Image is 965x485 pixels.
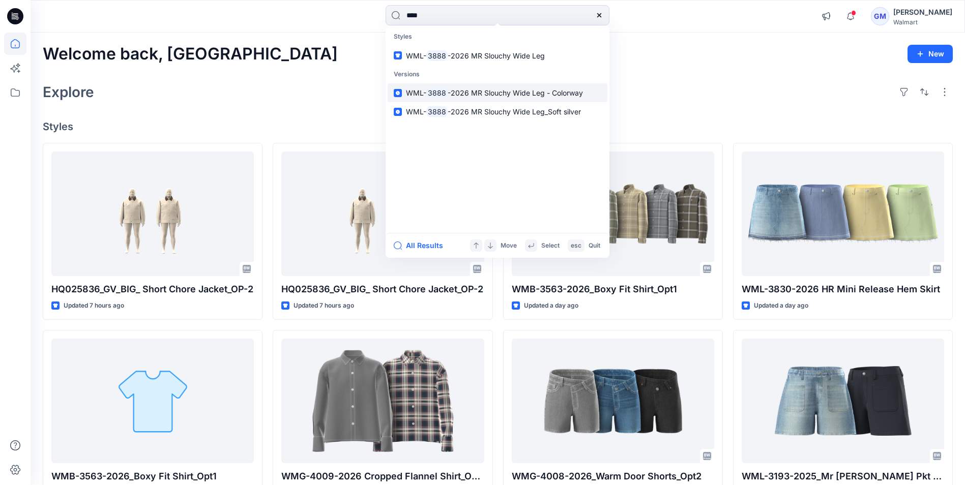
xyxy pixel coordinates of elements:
p: WMB-3563-2026_Boxy Fit Shirt_Opt1 [512,282,714,296]
p: Updated a day ago [754,300,808,311]
p: Updated 7 hours ago [294,300,354,311]
a: WMG-4009-2026 Cropped Flannel Shirt_Opt.2 [281,339,484,463]
p: Select [541,240,560,251]
button: All Results [394,239,450,252]
p: Quit [589,240,600,251]
a: HQ025836_GV_BIG_ Short Chore Jacket_OP-2 [51,151,254,276]
p: esc [571,240,581,251]
button: New [908,45,953,63]
p: WMB-3563-2026_Boxy Fit Shirt_Opt1 [51,469,254,483]
p: Updated 7 hours ago [64,300,124,311]
a: WMG-4008-2026_Warm Door Shorts_Opt2 [512,339,714,463]
h2: Welcome back, [GEOGRAPHIC_DATA] [43,45,338,64]
a: WMB-3563-2026_Boxy Fit Shirt_Opt1 [512,151,714,276]
h4: Styles [43,120,953,133]
span: WML- [406,51,426,60]
mark: 3888 [426,87,448,99]
mark: 3888 [426,50,448,62]
a: WML-3888-2026 MR Slouchy Wide Leg [388,46,607,65]
a: WML-3830-2026 HR Mini Release Hem Skirt [742,151,944,276]
a: WML-3193-2025_Mr Patch Pkt Denim Short [742,339,944,463]
span: WML- [406,88,426,97]
p: WMG-4008-2026_Warm Door Shorts_Opt2 [512,469,714,483]
span: -2026 MR Slouchy Wide Leg - Colorway [448,88,583,97]
p: Updated a day ago [524,300,578,311]
a: WML-3888-2026 MR Slouchy Wide Leg_Soft silver [388,102,607,121]
div: GM [871,7,889,25]
p: WMG-4009-2026 Cropped Flannel Shirt_Opt.2 [281,469,484,483]
span: -2026 MR Slouchy Wide Leg_Soft silver [448,107,581,116]
a: WMB-3563-2026_Boxy Fit Shirt_Opt1 [51,339,254,463]
h2: Explore [43,84,94,100]
span: WML- [406,107,426,116]
p: Versions [388,65,607,84]
p: WML-3193-2025_Mr [PERSON_NAME] Pkt Denim Short [742,469,944,483]
div: [PERSON_NAME] [893,6,952,18]
a: WML-3888-2026 MR Slouchy Wide Leg - Colorway [388,83,607,102]
p: HQ025836_GV_BIG_ Short Chore Jacket_OP-2 [51,282,254,296]
a: HQ025836_GV_BIG_ Short Chore Jacket_OP-2 [281,151,484,276]
p: WML-3830-2026 HR Mini Release Hem Skirt [742,282,944,296]
span: -2026 MR Slouchy Wide Leg [448,51,545,60]
mark: 3888 [426,106,448,117]
p: Move [501,240,517,251]
div: Walmart [893,18,952,26]
p: Styles [388,27,607,46]
p: HQ025836_GV_BIG_ Short Chore Jacket_OP-2 [281,282,484,296]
